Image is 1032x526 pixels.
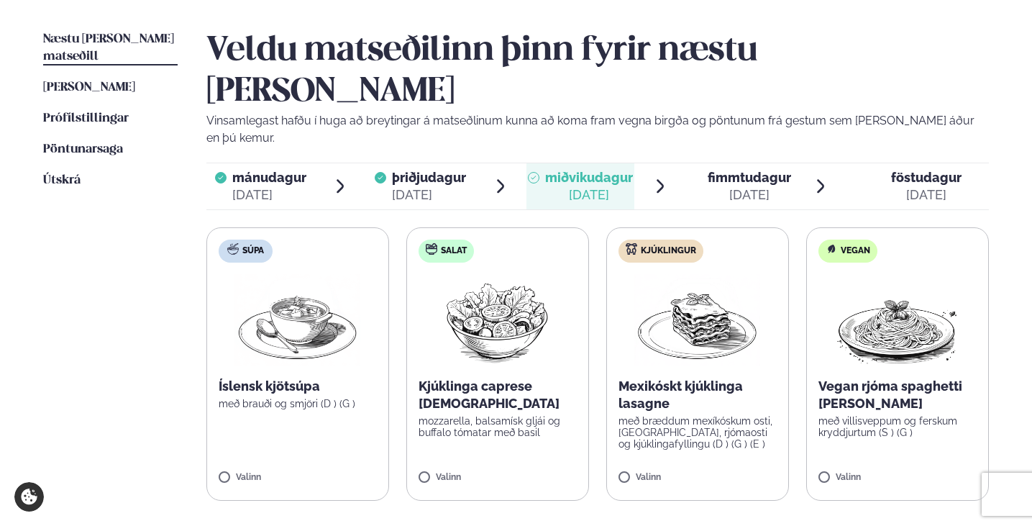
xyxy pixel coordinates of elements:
p: með brauði og smjöri (D ) (G ) [219,398,377,409]
p: Mexikóskt kjúklinga lasagne [618,378,777,412]
h2: Veldu matseðilinn þinn fyrir næstu [PERSON_NAME] [206,31,990,112]
a: Pöntunarsaga [43,141,123,158]
span: þriðjudagur [392,170,466,185]
span: Salat [441,245,467,257]
img: Soup.png [234,274,361,366]
img: Lasagna.png [634,274,761,366]
div: [DATE] [891,186,962,204]
span: fimmtudagur [708,170,791,185]
span: Prófílstillingar [43,112,129,124]
div: [DATE] [392,186,466,204]
span: Útskrá [43,174,81,186]
p: mozzarella, balsamísk gljái og buffalo tómatar með basil [419,415,577,438]
img: soup.svg [227,243,239,255]
a: Næstu [PERSON_NAME] matseðill [43,31,178,65]
a: Útskrá [43,172,81,189]
img: Vegan.svg [826,243,837,255]
img: Salad.png [434,274,561,366]
span: Næstu [PERSON_NAME] matseðill [43,33,174,63]
p: Kjúklinga caprese [DEMOGRAPHIC_DATA] [419,378,577,412]
span: Kjúklingur [641,245,696,257]
span: Pöntunarsaga [43,143,123,155]
div: [DATE] [545,186,633,204]
p: með villisveppum og ferskum kryddjurtum (S ) (G ) [818,415,977,438]
div: [DATE] [232,186,306,204]
p: Vegan rjóma spaghetti [PERSON_NAME] [818,378,977,412]
img: salad.svg [426,243,437,255]
img: chicken.svg [626,243,637,255]
p: með bræddum mexíkóskum osti, [GEOGRAPHIC_DATA], rjómaosti og kjúklingafyllingu (D ) (G ) (E ) [618,415,777,450]
a: Cookie settings [14,482,44,512]
span: miðvikudagur [545,170,633,185]
a: Prófílstillingar [43,110,129,127]
img: Spagetti.png [834,274,961,366]
span: Súpa [242,245,264,257]
a: [PERSON_NAME] [43,79,135,96]
div: [DATE] [708,186,791,204]
span: Vegan [841,245,870,257]
span: mánudagur [232,170,306,185]
p: Íslensk kjötsúpa [219,378,377,395]
p: Vinsamlegast hafðu í huga að breytingar á matseðlinum kunna að koma fram vegna birgða og pöntunum... [206,112,990,147]
span: [PERSON_NAME] [43,81,135,94]
span: föstudagur [891,170,962,185]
